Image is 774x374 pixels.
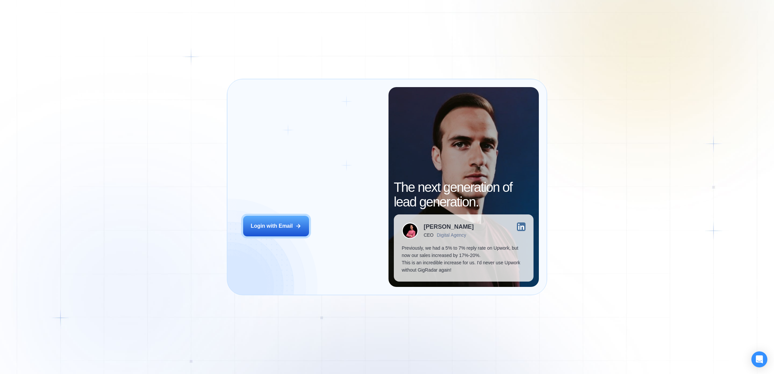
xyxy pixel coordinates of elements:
div: Open Intercom Messenger [751,351,767,367]
h2: The next generation of lead generation. [394,180,534,209]
div: Login with Email [251,222,293,230]
div: Digital Agency [437,232,466,238]
button: Login with Email [243,216,309,236]
div: CEO [424,232,433,238]
p: Previously, we had a 5% to 7% reply rate on Upwork, but now our sales increased by 17%-20%. This ... [402,244,526,274]
div: [PERSON_NAME] [424,224,474,230]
